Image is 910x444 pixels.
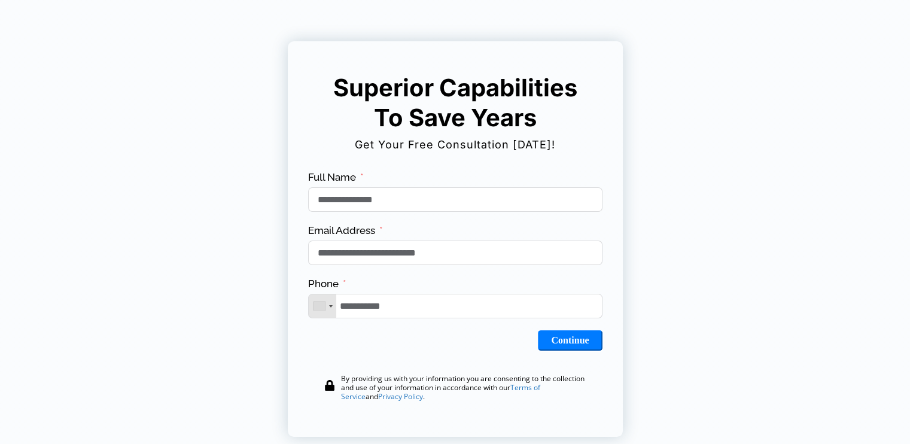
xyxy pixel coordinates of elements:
label: Full Name [308,171,364,184]
a: Privacy Policy [378,391,423,402]
input: Email Address [308,241,602,265]
label: Email Address [308,224,383,238]
input: Phone [308,294,602,318]
div: Telephone country code [309,294,336,318]
h2: Get Your Free Consultation [DATE]! [306,134,604,156]
h5: Superior Capabilities To Save Years [330,73,580,133]
button: Continue [538,330,602,351]
label: Phone [308,277,346,291]
a: Terms of Service [341,382,540,402]
div: By providing us with your information you are consenting to the collection and use of your inform... [341,374,592,401]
